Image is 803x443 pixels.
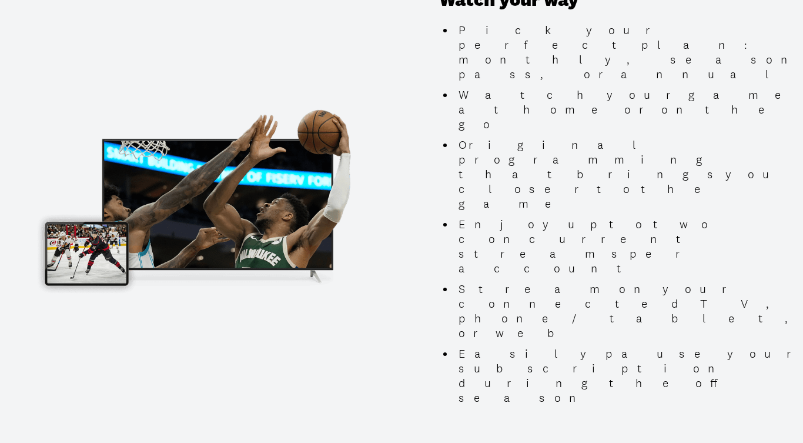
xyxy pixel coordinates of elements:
[28,100,384,301] img: Promotional Image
